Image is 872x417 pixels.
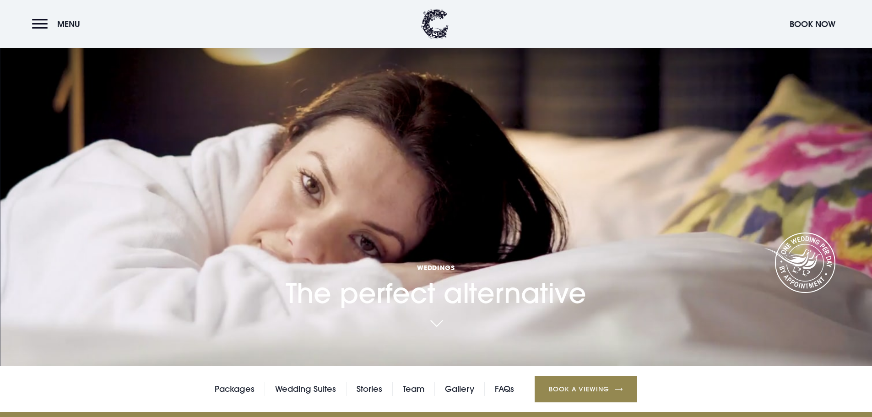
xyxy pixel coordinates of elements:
h1: The perfect alternative [286,212,586,310]
button: Book Now [785,14,840,34]
a: Wedding Suites [275,382,336,396]
span: Weddings [286,263,586,272]
a: Team [403,382,424,396]
a: Stories [357,382,382,396]
img: Clandeboye Lodge [421,9,449,39]
span: Menu [57,19,80,29]
a: Book a Viewing [535,376,637,402]
a: Gallery [445,382,474,396]
button: Menu [32,14,85,34]
a: Packages [215,382,255,396]
a: FAQs [495,382,514,396]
